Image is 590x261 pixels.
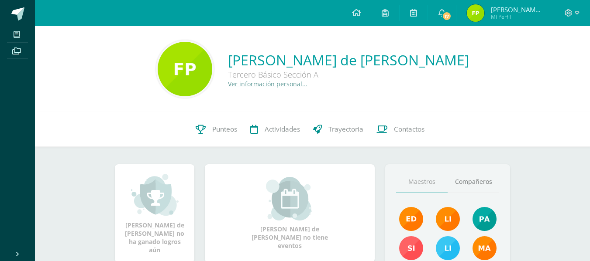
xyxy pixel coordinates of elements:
a: Trayectoria [307,112,370,147]
img: cefb4344c5418beef7f7b4a6cc3e812c.png [436,207,460,231]
img: 40c28ce654064086a0d3fb3093eec86e.png [473,207,497,231]
img: achievement_small.png [131,173,179,217]
img: f40e456500941b1b33f0807dd74ea5cf.png [399,207,423,231]
span: 17 [442,11,452,21]
img: event_small.png [266,177,314,220]
a: Compañeros [448,171,499,193]
a: Maestros [396,171,448,193]
a: Actividades [244,112,307,147]
a: Punteos [189,112,244,147]
div: [PERSON_NAME] de [PERSON_NAME] no tiene eventos [246,177,334,250]
span: [PERSON_NAME] de [PERSON_NAME] [491,5,543,14]
img: 6f29f05c291f05cf2e2c2bac5342e4cc.png [467,4,484,22]
a: Ver información personal... [228,80,307,88]
a: [PERSON_NAME] de [PERSON_NAME] [228,51,469,69]
span: Actividades [265,125,300,134]
span: Mi Perfil [491,13,543,20]
img: 560278503d4ca08c21e9c7cd40ba0529.png [473,236,497,260]
a: Contactos [370,112,431,147]
img: 15b1962cb84b9244c852a8d98cc2c2fd.png [158,42,212,96]
div: [PERSON_NAME] de [PERSON_NAME] no ha ganado logros aún [124,173,186,254]
span: Punteos [212,125,237,134]
img: 93ccdf12d55837f49f350ac5ca2a40a5.png [436,236,460,260]
span: Trayectoria [328,125,363,134]
span: Contactos [394,125,424,134]
img: f1876bea0eda9ed609c3471a3207beac.png [399,236,423,260]
div: Tercero Básico Sección A [228,69,469,80]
